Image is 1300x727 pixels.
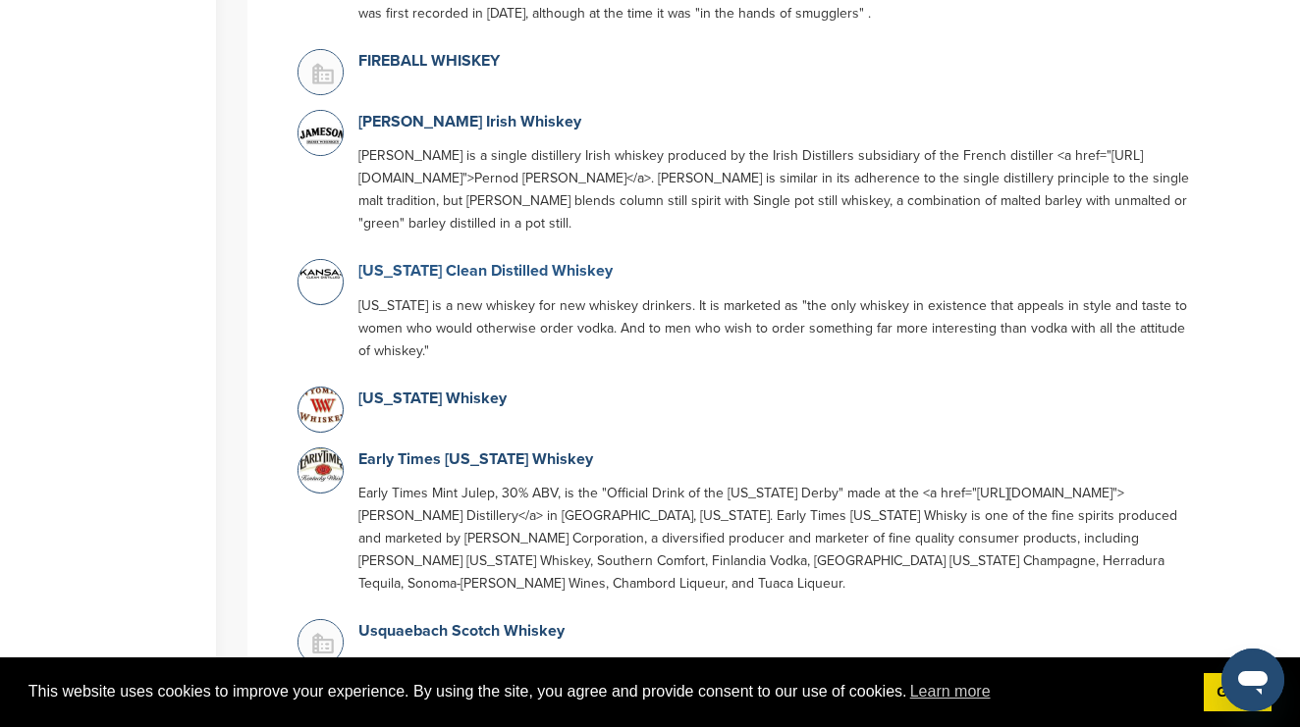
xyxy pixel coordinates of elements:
iframe: Button to launch messaging window [1221,649,1284,711]
p: [US_STATE] is a new whiskey for new whiskey drinkers. It is marketed as "the only whiskey in exis... [358,294,1196,362]
img: Buildingmissing [298,620,348,669]
a: FIREBALL WHISKEY [358,51,500,71]
p: Usquaebach Scotch Whisky, acquired by [US_STATE]-based Cobalt Brands in [DATE], is a historic spi... [358,653,1196,699]
p: [PERSON_NAME] is a single distillery Irish whiskey produced by the Irish Distillers subsidiary of... [358,144,1196,234]
img: Data [298,448,348,483]
span: This website uses cookies to improve your experience. By using the site, you agree and provide co... [28,677,1188,706]
a: dismiss cookie message [1204,673,1272,712]
a: [US_STATE] Whiskey [358,389,507,408]
a: [US_STATE] Clean Distilled Whiskey [358,261,613,281]
a: [PERSON_NAME] Irish Whiskey [358,112,581,131]
a: learn more about cookies [907,677,994,706]
a: Early Times [US_STATE] Whiskey [358,449,593,469]
img: Buildingmissing [298,50,348,99]
a: Usquaebach Scotch Whiskey [358,621,565,641]
img: Data [298,388,348,423]
p: Early Times Mint Julep, 30% ABV, is the "Official Drink of the [US_STATE] Derby" made at the <a h... [358,482,1196,595]
img: Open uri20141112 50798 lt9j76 [298,260,348,284]
img: Data [298,111,348,160]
